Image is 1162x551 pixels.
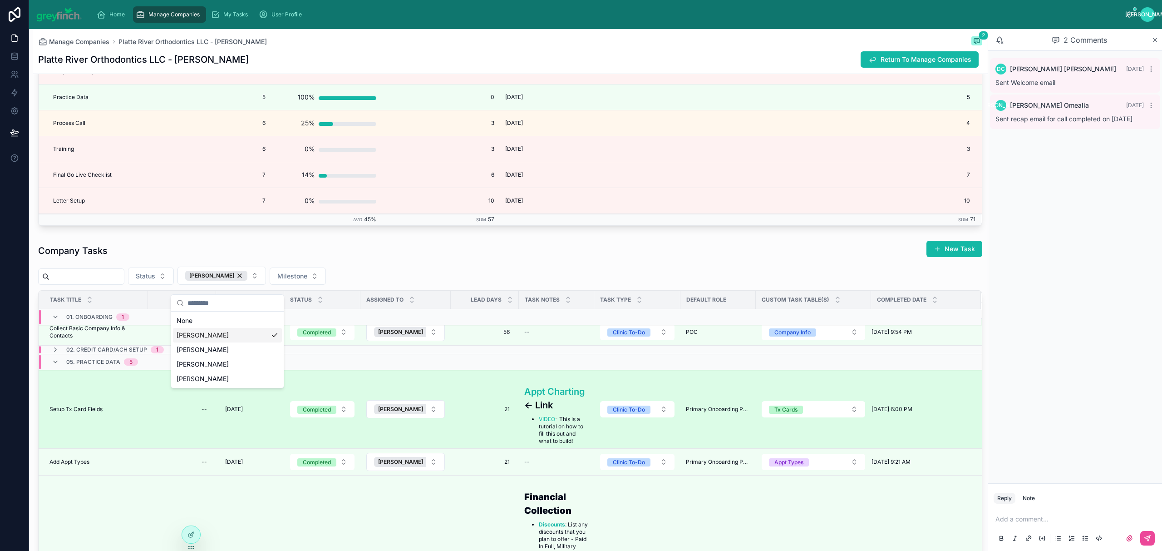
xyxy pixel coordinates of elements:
span: 2 Comments [1064,35,1107,45]
span: [PERSON_NAME] [378,458,423,466]
a: 21 [456,455,513,469]
div: Completed [303,458,331,467]
a: Appt Charting [524,386,585,397]
a: My Tasks [208,6,254,23]
a: Add Appt Types [49,458,143,466]
span: 45% [364,216,376,223]
span: 57 [488,216,494,223]
span: Manage Companies [148,11,200,18]
strong: Financial Collection [524,491,571,516]
span: Return To Manage Companies [881,55,971,64]
a: [DATE] [222,455,279,469]
span: 3 [387,145,494,153]
a: [DATE] 9:21 AM [871,458,970,466]
span: Milestone [277,272,307,281]
span: 6 [212,119,266,127]
span: 4 [636,119,970,127]
a: New Task [926,241,982,257]
span: [PERSON_NAME] Omealia [1010,101,1089,110]
span: Primary Onboarding POC [686,406,750,413]
button: Return To Manage Companies [861,51,979,68]
span: [DATE] [505,119,523,127]
span: [PERSON_NAME] [177,360,229,369]
a: Select Button [290,401,355,418]
span: [DATE] [225,458,243,466]
img: App logo [36,7,82,22]
span: 21 [460,458,510,466]
span: Custom Task Table(s) [762,296,829,303]
span: 3 [387,119,494,127]
div: Appt Types [774,458,803,467]
div: Completed [303,406,331,414]
div: -- [202,406,207,413]
button: Select Button [600,324,675,340]
div: -- [202,458,207,466]
span: [DATE] [505,197,523,204]
button: Unselect 190 [374,404,436,414]
a: Select Button [761,453,866,471]
button: Note [1019,493,1039,504]
button: Select Button [290,454,355,470]
span: [DATE] [505,94,523,101]
span: -- [524,458,530,466]
a: Manage Companies [133,6,206,23]
span: Training [53,145,74,153]
span: 0 [387,94,494,101]
button: Unselect APPT_TYPES [769,457,809,467]
span: Letter Setup [53,197,85,204]
span: Final Go Live Checklist [53,171,112,179]
button: Unselect 190 [374,457,436,467]
span: Task Type [600,296,631,303]
span: 7 [636,171,970,179]
span: 56 [460,328,510,336]
a: Select Button [600,323,675,341]
span: [PERSON_NAME] [378,406,423,413]
div: 5 [129,358,133,366]
span: DC [997,65,1005,73]
a: Select Button [290,323,355,341]
span: [PERSON_NAME] [979,102,1024,109]
button: Select Button [762,401,865,417]
span: Home [109,11,125,18]
span: Default Role [686,296,726,303]
a: Primary Onboarding POC [686,458,750,466]
span: [DATE] [1126,102,1144,109]
span: [DATE] [505,171,523,179]
span: [DATE] [225,406,243,413]
small: Sum [958,217,968,222]
button: Select Button [762,454,865,470]
button: Select Button [366,453,445,471]
div: scrollable content [89,5,1126,25]
a: Select Button [366,400,445,419]
a: [DATE] 9:54 PM [871,328,970,336]
button: Select Button [128,268,174,285]
a: Platte River Orthodontics LLC - [PERSON_NAME] [118,37,267,46]
span: Sent Welcome email [995,79,1055,86]
a: Select Button [761,323,866,341]
span: 6 [387,171,494,179]
span: [DATE] 9:21 AM [871,458,911,466]
li: - This is a tutorial on how to fill this out and what to build! [539,416,589,445]
div: 1 [156,346,158,353]
span: 05. Practice Data [66,358,120,366]
a: Setup Tx Card Fields [49,406,143,413]
button: Select Button [270,268,326,285]
span: User Profile [271,11,302,18]
div: 14% [302,166,315,184]
span: [PERSON_NAME] [189,272,234,279]
button: Select Button [600,454,675,470]
span: Status [136,272,155,281]
div: Clinic To-Do [613,406,645,414]
button: Unselect 190 [185,271,247,281]
button: Select Button [762,324,865,340]
a: Appt Charting← LinkVIDEO- This is a tutorial on how to fill this out and what to build! [524,374,589,445]
a: [DATE] 6:00 PM [871,406,970,413]
div: Completed [303,328,331,337]
button: Unselect 190 [374,327,436,337]
a: -- [524,458,589,466]
span: Completed Date [877,296,926,303]
span: Process Call [53,119,85,127]
a: Collect Basic Company Info & Contacts [49,325,143,339]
